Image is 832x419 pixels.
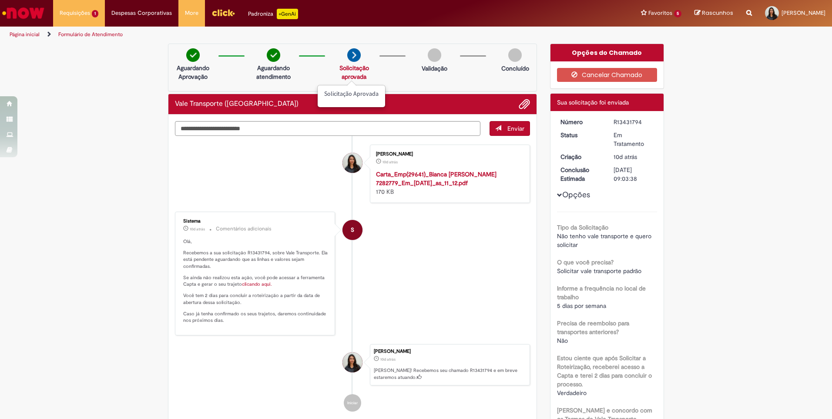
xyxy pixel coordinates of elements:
b: Tipo da Solicitação [557,223,608,231]
div: Padroniza [248,9,298,19]
div: [PERSON_NAME] [374,349,525,354]
p: Recebemos a sua solicitação R13431794, sobre Vale Transporte. Ela está pendente aguardando que as... [183,250,328,270]
p: Se ainda não realizou esta ação, você pode acessar a ferramenta Capta e gerar o seu trajeto [183,274,328,288]
span: Enviar [507,125,524,132]
img: arrow-next.png [347,48,361,62]
a: Rascunhos [694,9,733,17]
dt: Criação [554,152,607,161]
dt: Conclusão Estimada [554,166,607,183]
span: More [185,9,198,17]
textarea: Digite sua mensagem aqui... [175,121,480,136]
img: check-circle-green.png [267,48,280,62]
b: Estou ciente que após Solicitar a Roteirização, receberei acesso a Capta e terei 2 dias para conc... [557,354,652,388]
a: Página inicial [10,31,40,38]
a: Formulário de Atendimento [58,31,123,38]
span: 1 [92,10,98,17]
span: S [351,220,354,240]
span: 5 dias por semana [557,302,606,310]
button: Cancelar Chamado [557,68,658,82]
p: Aguardando Aprovação [172,64,214,81]
span: Não tenho vale transporte e quero solicitar [557,232,653,249]
span: Favoritos [648,9,672,17]
b: O que você precisa? [557,258,614,266]
div: [DATE] 09:03:38 [614,166,654,183]
dt: Status [554,131,607,139]
p: Caso já tenha confirmado os seus trajetos, daremos continuidade nos próximos dias. [183,311,328,324]
span: 10d atrás [380,357,396,362]
span: Sua solicitação foi enviada [557,98,629,106]
div: Bianca Maria Nobre Rodrigues [342,153,362,173]
p: Olá, [183,238,328,245]
span: Requisições [60,9,90,17]
img: check-circle-green.png [186,48,200,62]
button: Adicionar anexos [519,98,530,110]
dt: Número [554,118,607,126]
div: 170 KB [376,170,521,196]
div: R13431794 [614,118,654,126]
time: 20/08/2025 11:03:34 [380,357,396,362]
img: click_logo_yellow_360x200.png [211,6,235,19]
p: Solicitação aprovada [324,90,379,98]
div: Opções do Chamado [550,44,664,61]
li: Bianca Maria Nobre Rodrigues [175,344,530,386]
div: System [342,220,362,240]
a: Carta_Emp(29641)_Bianca [PERSON_NAME] 7282779_Em_[DATE]_as_11_12.pdf [376,170,497,187]
div: Bianca Maria Nobre Rodrigues [342,352,362,372]
span: 10d atrás [382,159,398,165]
b: Informe a frequência no local de trabalho [557,284,646,301]
span: Verdadeiro [557,389,587,397]
p: Validação [422,64,447,73]
span: 5 [674,10,681,17]
b: Precisa de reembolso para transportes anteriores? [557,319,629,336]
div: Em Tratamento [614,131,654,148]
a: Solicitação aprovada [339,64,369,81]
span: 10d atrás [190,226,205,232]
div: 20/08/2025 11:03:34 [614,152,654,161]
time: 20/08/2025 11:03:34 [614,153,637,161]
div: [PERSON_NAME] [376,152,521,157]
div: Sistema [183,219,328,224]
span: Despesas Corporativas [111,9,172,17]
img: img-circle-grey.png [428,48,441,62]
span: 10d atrás [614,153,637,161]
span: Solicitar vale transporte padrão [557,267,641,275]
span: [PERSON_NAME] [782,9,825,17]
ul: Trilhas de página [7,27,548,43]
button: Enviar [490,121,530,136]
img: ServiceNow [1,4,46,22]
p: Aguardando atendimento [252,64,295,81]
p: Concluído [501,64,529,73]
p: Você tem 2 dias para concluir a roteirização a partir da data de abertura dessa solicitação. [183,292,328,306]
span: Não [557,337,568,345]
small: Comentários adicionais [216,225,272,233]
a: clicando aqui. [242,281,272,287]
h2: Vale Transporte (VT) Histórico de tíquete [175,100,299,108]
p: [PERSON_NAME]! Recebemos seu chamado R13431794 e em breve estaremos atuando. [374,367,525,381]
img: img-circle-grey.png [508,48,522,62]
p: +GenAi [277,9,298,19]
span: Rascunhos [702,9,733,17]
